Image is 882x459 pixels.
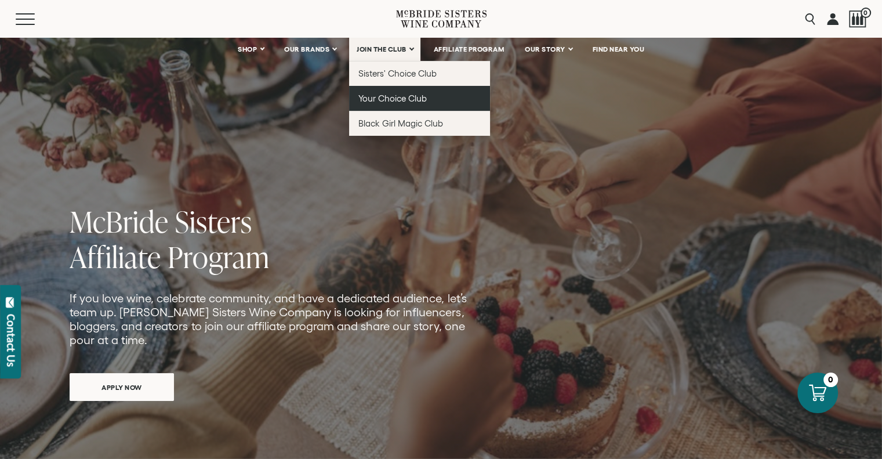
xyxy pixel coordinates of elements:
[358,68,437,78] span: Sisters' Choice Club
[238,45,257,53] span: SHOP
[230,38,271,61] a: SHOP
[5,314,17,367] div: Contact Us
[349,86,490,111] a: Your Choice Club
[593,45,645,53] span: FIND NEAR YOU
[168,237,270,277] span: Program
[517,38,579,61] a: OUR STORY
[358,93,427,103] span: Your Choice Club
[175,201,252,241] span: Sisters
[70,373,174,401] a: APPLY NOW
[70,237,161,277] span: Affiliate
[585,38,652,61] a: FIND NEAR YOU
[284,45,329,53] span: OUR BRANDS
[277,38,343,61] a: OUR BRANDS
[357,45,406,53] span: JOIN THE CLUB
[358,118,443,128] span: Black Girl Magic Club
[81,376,162,399] span: APPLY NOW
[70,291,469,347] p: If you love wine, celebrate community, and have a dedicated audience, let’s team up. [PERSON_NAME...
[434,45,504,53] span: AFFILIATE PROGRAM
[70,201,169,241] span: McBride
[525,45,565,53] span: OUR STORY
[349,111,490,136] a: Black Girl Magic Club
[861,8,871,18] span: 0
[823,373,838,387] div: 0
[16,13,57,25] button: Mobile Menu Trigger
[349,61,490,86] a: Sisters' Choice Club
[349,38,420,61] a: JOIN THE CLUB
[426,38,512,61] a: AFFILIATE PROGRAM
